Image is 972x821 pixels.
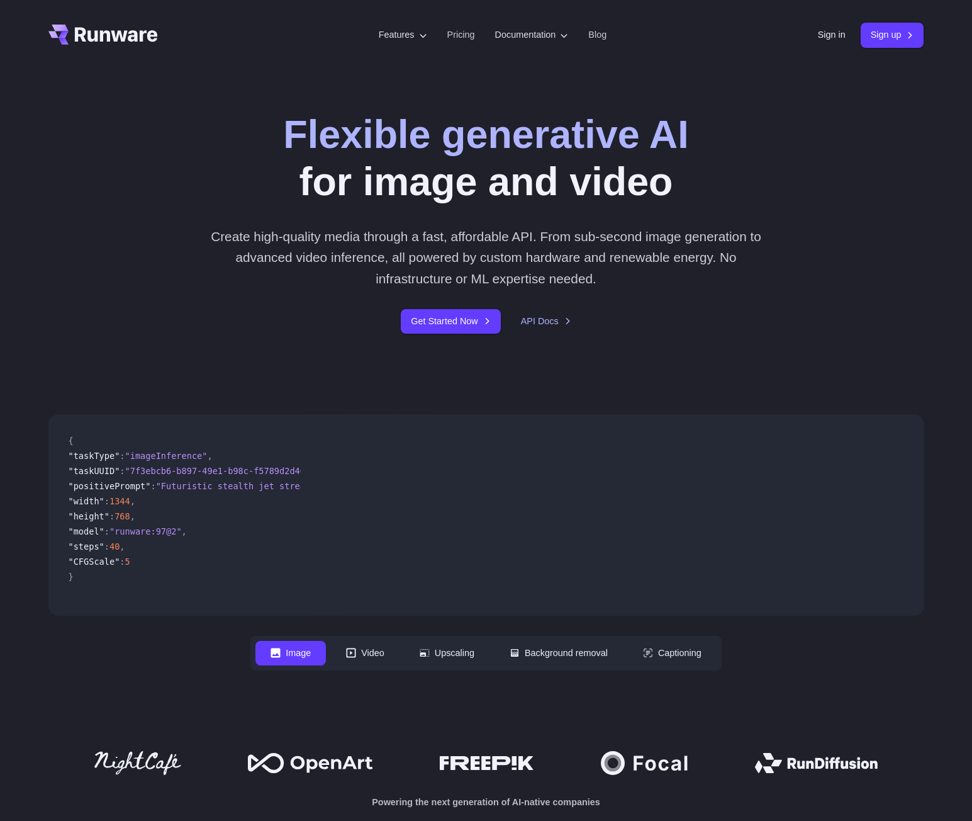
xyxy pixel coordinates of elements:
span: "Futuristic stealth jet streaking through a neon-lit cityscape with glowing purple exhaust" [156,481,625,491]
span: "steps" [69,541,104,552]
a: Pricing [447,28,475,42]
p: Powering the next generation of AI-native companies [48,795,924,810]
span: : [120,466,125,476]
button: Image [255,641,326,665]
span: "imageInference" [125,451,208,461]
button: Upscaling [405,641,489,665]
span: "taskType" [69,451,120,461]
span: , [182,526,187,536]
a: Sign in [818,28,846,42]
a: API Docs [521,314,571,329]
span: } [69,572,74,582]
span: : [109,511,115,521]
label: Documentation [495,28,569,42]
button: Video [331,641,399,665]
span: , [207,451,212,461]
span: : [150,481,155,491]
span: 40 [109,541,120,552]
span: , [120,541,125,552]
span: 1344 [109,496,130,506]
span: "positivePrompt" [69,481,151,491]
span: : [104,541,109,552]
span: : [120,451,125,461]
span: "CFGScale" [69,557,120,567]
span: : [120,557,125,567]
span: { [69,436,74,446]
a: Go to / [48,25,158,45]
span: 5 [125,557,130,567]
strong: Flexible generative AI [283,112,688,156]
span: "height" [69,511,109,521]
span: "runware:97@2" [109,526,182,536]
a: Get Started Now [401,309,500,334]
span: "7f3ebcb6-b897-49e1-b98c-f5789d2d40d7" [125,466,321,476]
span: "taskUUID" [69,466,120,476]
label: Features [379,28,427,42]
p: Create high-quality media through a fast, affordable API. From sub-second image generation to adv... [206,226,766,289]
span: : [104,526,109,536]
a: Blog [588,28,606,42]
span: : [104,496,109,506]
h1: for image and video [283,111,688,206]
span: "width" [69,496,104,506]
a: Sign up [861,23,924,47]
span: , [130,511,135,521]
span: "model" [69,526,104,536]
button: Background removal [494,641,623,665]
span: , [130,496,135,506]
button: Captioning [628,641,717,665]
span: 768 [115,511,130,521]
